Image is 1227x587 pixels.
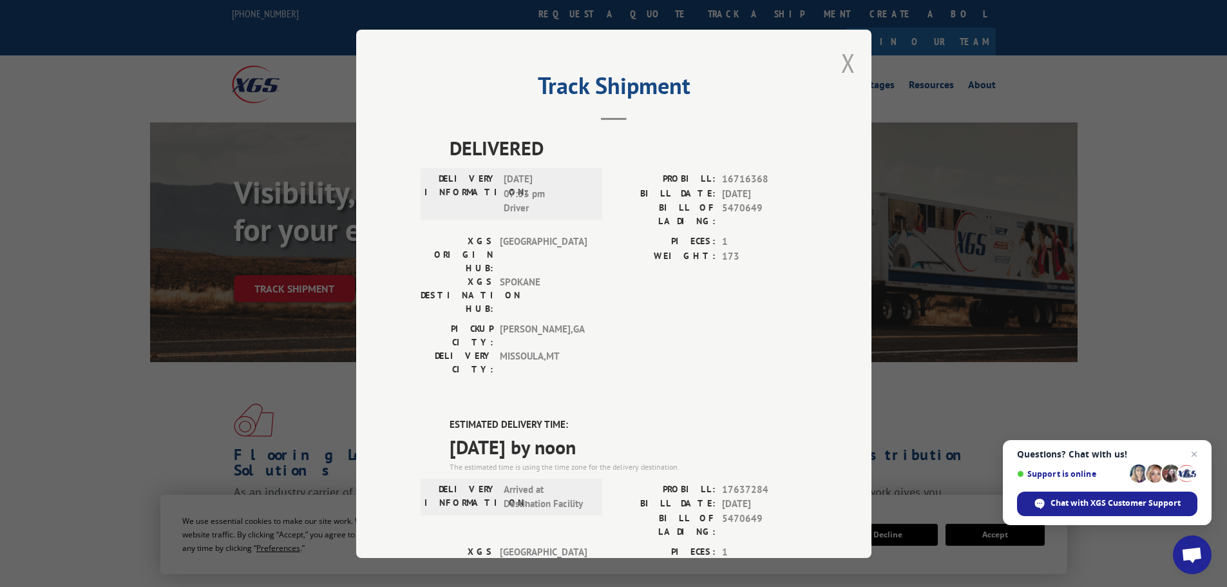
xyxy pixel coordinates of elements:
label: BILL DATE: [614,497,716,512]
label: DELIVERY CITY: [421,349,493,376]
span: Close chat [1186,447,1202,462]
span: Arrived at Destination Facility [504,482,591,511]
label: PIECES: [614,235,716,249]
label: WEIGHT: [614,249,716,264]
label: PIECES: [614,544,716,559]
div: The estimated time is using the time zone for the delivery destination. [450,461,807,472]
label: BILL DATE: [614,186,716,201]
span: [GEOGRAPHIC_DATA] [500,235,587,275]
label: PROBILL: [614,482,716,497]
span: [DATE] 07:33 pm Driver [504,172,591,216]
span: [PERSON_NAME] , GA [500,322,587,349]
label: ESTIMATED DELIVERY TIME: [450,418,807,432]
span: 16716368 [722,172,807,187]
span: [DATE] [722,186,807,201]
label: XGS DESTINATION HUB: [421,275,493,316]
span: 5470649 [722,201,807,228]
div: Open chat [1173,535,1212,574]
span: Questions? Chat with us! [1017,449,1197,459]
span: 1 [722,544,807,559]
label: PROBILL: [614,172,716,187]
label: PICKUP CITY: [421,322,493,349]
span: Support is online [1017,469,1125,479]
span: 17637284 [722,482,807,497]
label: BILL OF LADING: [614,511,716,538]
span: 173 [722,249,807,264]
h2: Track Shipment [421,77,807,101]
label: BILL OF LADING: [614,201,716,228]
span: Chat with XGS Customer Support [1051,497,1181,509]
span: [GEOGRAPHIC_DATA] [500,544,587,585]
span: [DATE] [722,497,807,512]
label: DELIVERY INFORMATION: [424,482,497,511]
span: 1 [722,235,807,249]
label: XGS ORIGIN HUB: [421,544,493,585]
span: DELIVERED [450,133,807,162]
span: 5470649 [722,511,807,538]
div: Chat with XGS Customer Support [1017,492,1197,516]
button: Close modal [841,46,855,80]
span: [DATE] by noon [450,432,807,461]
label: XGS ORIGIN HUB: [421,235,493,275]
span: SPOKANE [500,275,587,316]
span: MISSOULA , MT [500,349,587,376]
label: DELIVERY INFORMATION: [424,172,497,216]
